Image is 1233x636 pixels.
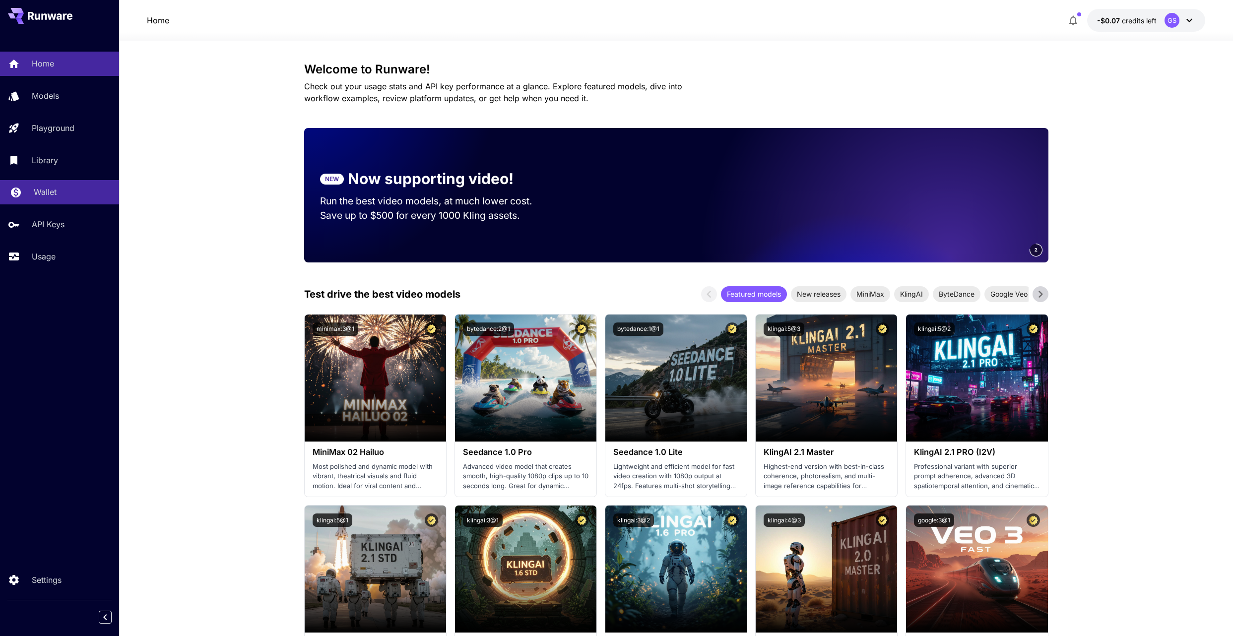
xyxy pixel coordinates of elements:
[721,286,787,302] div: Featured models
[313,322,358,336] button: minimax:3@1
[984,286,1034,302] div: Google Veo
[304,81,682,103] span: Check out your usage stats and API key performance at a glance. Explore featured models, dive int...
[876,513,889,527] button: Certified Model – Vetted for best performance and includes a commercial license.
[933,289,980,299] span: ByteDance
[32,218,65,230] p: API Keys
[575,322,588,336] button: Certified Model – Vetted for best performance and includes a commercial license.
[32,90,59,102] p: Models
[894,289,929,299] span: KlingAI
[320,194,551,208] p: Run the best video models, at much lower cost.
[613,322,663,336] button: bytedance:1@1
[1027,322,1040,336] button: Certified Model – Vetted for best performance and includes a commercial license.
[791,286,846,302] div: New releases
[850,289,890,299] span: MiniMax
[313,447,438,457] h3: MiniMax 02 Hailuo
[313,462,438,491] p: Most polished and dynamic model with vibrant, theatrical visuals and fluid motion. Ideal for vira...
[914,462,1039,491] p: Professional variant with superior prompt adherence, advanced 3D spatiotemporal attention, and ci...
[914,447,1039,457] h3: KlingAI 2.1 PRO (I2V)
[106,608,119,626] div: Collapse sidebar
[1165,13,1179,28] div: GS
[348,168,514,190] p: Now supporting video!
[325,175,339,184] p: NEW
[764,513,805,527] button: klingai:4@3
[463,462,588,491] p: Advanced video model that creates smooth, high-quality 1080p clips up to 10 seconds long. Great f...
[463,513,503,527] button: klingai:3@1
[425,513,438,527] button: Certified Model – Vetted for best performance and includes a commercial license.
[1027,513,1040,527] button: Certified Model – Vetted for best performance and includes a commercial license.
[984,289,1034,299] span: Google Veo
[756,315,897,442] img: alt
[463,447,588,457] h3: Seedance 1.0 Pro
[32,122,74,134] p: Playground
[1087,9,1205,32] button: -$0.0674GS
[906,315,1047,442] img: alt
[1097,15,1157,26] div: -$0.0674
[764,447,889,457] h3: KlingAI 2.1 Master
[147,14,169,26] a: Home
[1035,246,1038,254] span: 2
[764,462,889,491] p: Highest-end version with best-in-class coherence, photorealism, and multi-image reference capabil...
[933,286,980,302] div: ByteDance
[725,322,739,336] button: Certified Model – Vetted for best performance and includes a commercial license.
[914,322,955,336] button: klingai:5@2
[463,322,514,336] button: bytedance:2@1
[99,611,112,624] button: Collapse sidebar
[32,574,62,586] p: Settings
[791,289,846,299] span: New releases
[147,14,169,26] nav: breadcrumb
[32,58,54,69] p: Home
[305,506,446,633] img: alt
[914,513,954,527] button: google:3@1
[605,315,747,442] img: alt
[425,322,438,336] button: Certified Model – Vetted for best performance and includes a commercial license.
[613,462,739,491] p: Lightweight and efficient model for fast video creation with 1080p output at 24fps. Features mult...
[605,506,747,633] img: alt
[305,315,446,442] img: alt
[850,286,890,302] div: MiniMax
[725,513,739,527] button: Certified Model – Vetted for best performance and includes a commercial license.
[455,506,596,633] img: alt
[32,154,58,166] p: Library
[313,513,352,527] button: klingai:5@1
[613,513,654,527] button: klingai:3@2
[575,513,588,527] button: Certified Model – Vetted for best performance and includes a commercial license.
[34,186,57,198] p: Wallet
[1097,16,1122,25] span: -$0.07
[756,506,897,633] img: alt
[1122,16,1157,25] span: credits left
[764,322,804,336] button: klingai:5@3
[320,208,551,223] p: Save up to $500 for every 1000 Kling assets.
[32,251,56,262] p: Usage
[455,315,596,442] img: alt
[876,322,889,336] button: Certified Model – Vetted for best performance and includes a commercial license.
[304,287,460,302] p: Test drive the best video models
[894,286,929,302] div: KlingAI
[613,447,739,457] h3: Seedance 1.0 Lite
[304,63,1048,76] h3: Welcome to Runware!
[721,289,787,299] span: Featured models
[906,506,1047,633] img: alt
